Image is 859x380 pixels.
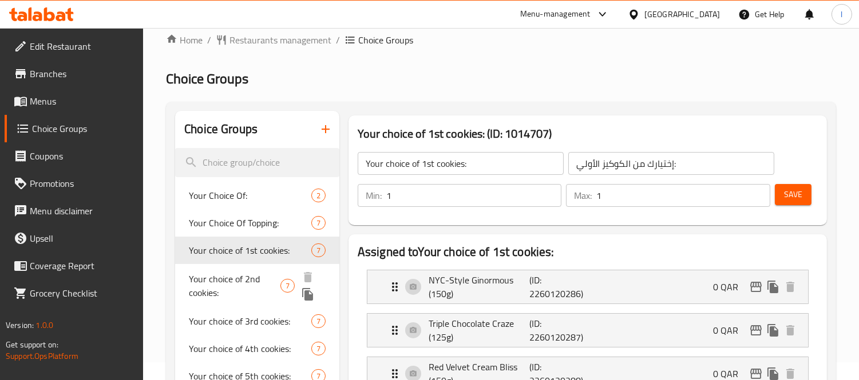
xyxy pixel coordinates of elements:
span: Grocery Checklist [30,286,134,300]
div: Your choice of 4th cookies:7 [175,335,339,362]
div: Choices [311,314,326,328]
li: Expand [358,265,818,309]
span: Your Choice Of: [189,189,311,202]
li: Expand [358,309,818,352]
div: Choices [311,342,326,355]
span: 2 [312,190,325,201]
span: Version: [6,318,34,333]
a: Edit Restaurant [5,33,144,60]
div: Your choice of 3rd cookies:7 [175,307,339,335]
button: delete [782,322,799,339]
button: delete [782,278,799,295]
span: Your choice of 3rd cookies: [189,314,311,328]
div: Expand [367,270,808,303]
div: Menu-management [520,7,591,21]
span: Menus [30,94,134,108]
a: Branches [5,60,144,87]
button: edit [747,278,765,295]
nav: breadcrumb [166,33,836,47]
div: Your choice of 2nd cookies:7deleteduplicate [175,264,339,307]
span: Restaurants management [229,33,331,47]
a: Choice Groups [5,115,144,142]
a: Support.OpsPlatform [6,349,78,363]
button: Save [775,184,812,205]
span: Branches [30,67,134,81]
a: Grocery Checklist [5,279,144,307]
div: Your choice of 1st cookies:7 [175,237,339,264]
div: Your Choice Of:2 [175,182,339,209]
span: 7 [312,343,325,354]
div: Your Choice Of Topping:7 [175,209,339,237]
span: Your Choice Of Topping: [189,216,311,230]
a: Menus [5,87,144,115]
p: 0 QAR [713,323,747,337]
a: Menu disclaimer [5,197,144,225]
a: Upsell [5,225,144,252]
span: Coverage Report [30,259,134,273]
a: Home [166,33,203,47]
button: duplicate [765,278,782,295]
span: Coupons [30,149,134,163]
a: Promotions [5,170,144,197]
h3: Your choice of 1st cookies: (ID: 1014707) [358,125,818,143]
span: Your choice of 1st cookies: [189,243,311,257]
button: delete [299,269,316,286]
span: 7 [312,218,325,229]
p: (ID: 2260120287) [529,317,597,344]
div: [GEOGRAPHIC_DATA] [644,8,720,21]
li: / [207,33,211,47]
p: NYC-Style Ginormous (150g) [429,273,529,301]
a: Restaurants management [216,33,331,47]
div: Expand [367,314,808,347]
button: edit [747,322,765,339]
p: 0 QAR [713,280,747,294]
p: (ID: 2260120286) [529,273,597,301]
span: Get support on: [6,337,58,352]
input: search [175,148,339,177]
div: Choices [311,189,326,202]
h2: Choice Groups [184,121,258,138]
span: l [841,8,842,21]
span: Choice Groups [32,122,134,135]
a: Coverage Report [5,252,144,279]
span: Your choice of 4th cookies: [189,342,311,355]
span: Your choice of 2nd cookies: [189,272,280,299]
div: Choices [280,279,295,293]
h2: Assigned to Your choice of 1st cookies: [358,243,818,261]
span: 1.0.0 [35,318,53,333]
span: Upsell [30,231,134,245]
span: Promotions [30,177,134,190]
span: Save [784,187,802,202]
span: Menu disclaimer [30,204,134,218]
p: Max: [574,189,592,202]
li: / [336,33,340,47]
p: Triple Chocolate Craze (125g) [429,317,529,344]
p: Min: [366,189,382,202]
span: 7 [312,316,325,327]
a: Coupons [5,142,144,170]
button: duplicate [765,322,782,339]
span: Edit Restaurant [30,39,134,53]
div: Choices [311,243,326,257]
span: Choice Groups [358,33,413,47]
button: duplicate [299,286,316,303]
span: Choice Groups [166,66,248,91]
span: 7 [281,281,294,291]
span: 7 [312,245,325,256]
